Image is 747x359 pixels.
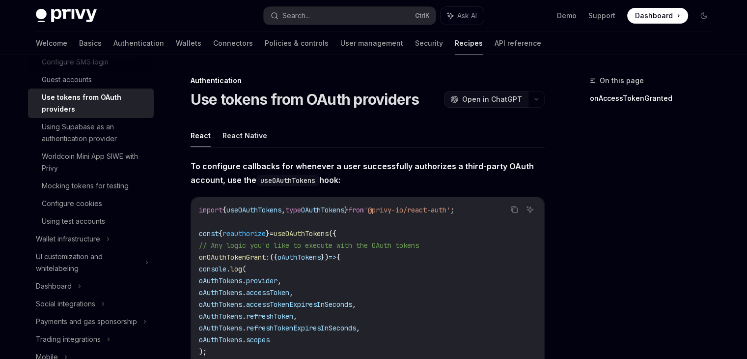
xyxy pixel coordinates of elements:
[455,31,483,55] a: Recipes
[222,206,226,214] span: {
[191,90,419,108] h1: Use tokens from OAuth providers
[352,300,356,309] span: ,
[36,233,100,245] div: Wallet infrastructure
[219,229,222,238] span: {
[590,90,719,106] a: onAccessTokenGranted
[199,229,219,238] span: const
[199,265,226,273] span: console
[246,300,352,309] span: accessTokenExpiresInSeconds
[191,124,211,147] button: React
[226,206,281,214] span: useOAuthTokens
[696,8,712,24] button: Toggle dark mode
[329,253,336,262] span: =>
[242,335,246,344] span: .
[199,206,222,214] span: import
[285,206,301,214] span: type
[28,195,154,212] a: Configure cookies
[191,76,545,86] div: Authentication
[230,265,242,273] span: log
[113,31,164,55] a: Authentication
[242,324,246,332] span: .
[508,203,521,216] button: Copy the contents from the code block
[281,206,285,214] span: ,
[336,253,340,262] span: {
[242,288,246,297] span: .
[289,288,293,297] span: ,
[246,324,356,332] span: refreshTokenExpiresInSeconds
[36,31,67,55] a: Welcome
[524,203,536,216] button: Ask AI
[199,241,419,250] span: // Any logic you'd like to execute with the OAuth tokens
[226,265,230,273] span: .
[222,229,266,238] span: reauthorize
[293,312,297,321] span: ,
[329,229,336,238] span: ({
[36,316,137,328] div: Payments and gas sponsorship
[42,74,92,86] div: Guest accounts
[199,300,242,309] span: oAuthTokens
[28,118,154,148] a: Using Supabase as an authentication provider
[246,276,277,285] span: provider
[242,300,246,309] span: .
[242,312,246,321] span: .
[364,206,450,214] span: '@privy-io/react-auth'
[199,335,242,344] span: oAuthTokens
[277,276,281,285] span: ,
[199,312,242,321] span: oAuthTokens
[28,71,154,89] a: Guest accounts
[265,31,329,55] a: Policies & controls
[222,124,267,147] button: React Native
[246,288,289,297] span: accessToken
[600,75,644,87] span: On this page
[270,229,274,238] span: =
[340,31,403,55] a: User management
[36,333,101,345] div: Trading integrations
[301,206,344,214] span: OAuthTokens
[444,91,528,108] button: Open in ChatGPT
[42,198,102,209] div: Configure cookies
[450,206,454,214] span: ;
[348,206,364,214] span: from
[441,7,484,25] button: Ask AI
[199,288,242,297] span: oAuthTokens
[28,148,154,177] a: Worldcoin Mini App SIWE with Privy
[28,177,154,195] a: Mocking tokens for testing
[79,31,102,55] a: Basics
[457,11,477,21] span: Ask AI
[282,10,310,22] div: Search...
[42,215,105,227] div: Using test accounts
[28,212,154,230] a: Using test accounts
[42,150,148,174] div: Worldcoin Mini App SIWE with Privy
[588,11,615,21] a: Support
[415,31,443,55] a: Security
[415,12,430,20] span: Ctrl K
[199,324,242,332] span: oAuthTokens
[242,276,246,285] span: .
[199,347,207,356] span: );
[627,8,688,24] a: Dashboard
[213,31,253,55] a: Connectors
[28,89,154,118] a: Use tokens from OAuth providers
[42,180,129,192] div: Mocking tokens for testing
[344,206,348,214] span: }
[42,121,148,145] div: Using Supabase as an authentication provider
[246,312,293,321] span: refreshToken
[42,91,148,115] div: Use tokens from OAuth providers
[36,298,95,310] div: Social integrations
[557,11,577,21] a: Demo
[321,253,329,262] span: })
[270,253,277,262] span: ({
[242,265,246,273] span: (
[266,229,270,238] span: }
[36,251,139,274] div: UI customization and whitelabeling
[356,324,360,332] span: ,
[36,9,97,23] img: dark logo
[277,253,321,262] span: oAuthTokens
[36,280,72,292] div: Dashboard
[495,31,541,55] a: API reference
[246,335,270,344] span: scopes
[199,253,266,262] span: onOAuthTokenGrant
[266,253,270,262] span: :
[462,94,522,104] span: Open in ChatGPT
[274,229,329,238] span: useOAuthTokens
